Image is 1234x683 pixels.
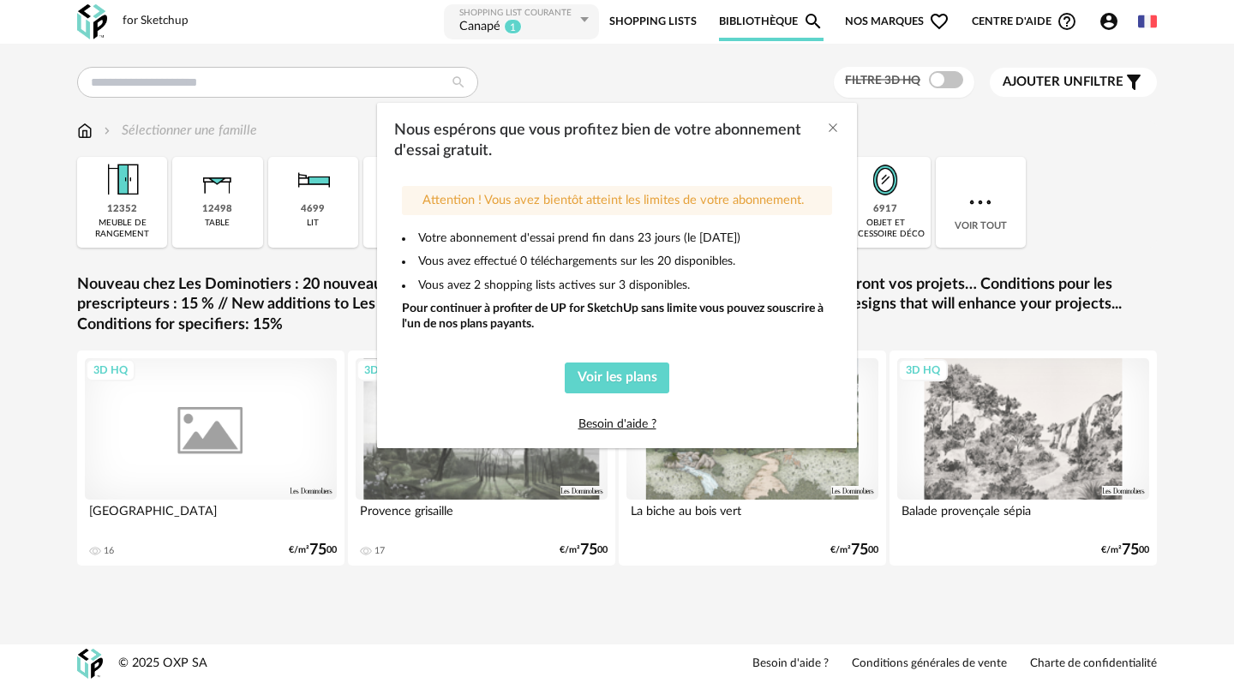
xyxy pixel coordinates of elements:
li: Vous avez effectué 0 téléchargements sur les 20 disponibles. [402,254,832,269]
span: Attention ! Vous avez bientôt atteint les limites de votre abonnement. [422,194,804,207]
div: Pour continuer à profiter de UP for SketchUp sans limite vous pouvez souscrire à l'un de nos plan... [402,301,832,332]
span: Nous espérons que vous profitez bien de votre abonnement d'essai gratuit. [394,123,801,159]
div: dialog [377,103,857,448]
li: Votre abonnement d'essai prend fin dans 23 jours (le [DATE]) [402,231,832,246]
a: Besoin d'aide ? [578,418,656,430]
li: Vous avez 2 shopping lists actives sur 3 disponibles. [402,278,832,293]
span: Voir les plans [578,370,657,384]
button: Close [826,120,840,138]
button: Voir les plans [565,362,670,393]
